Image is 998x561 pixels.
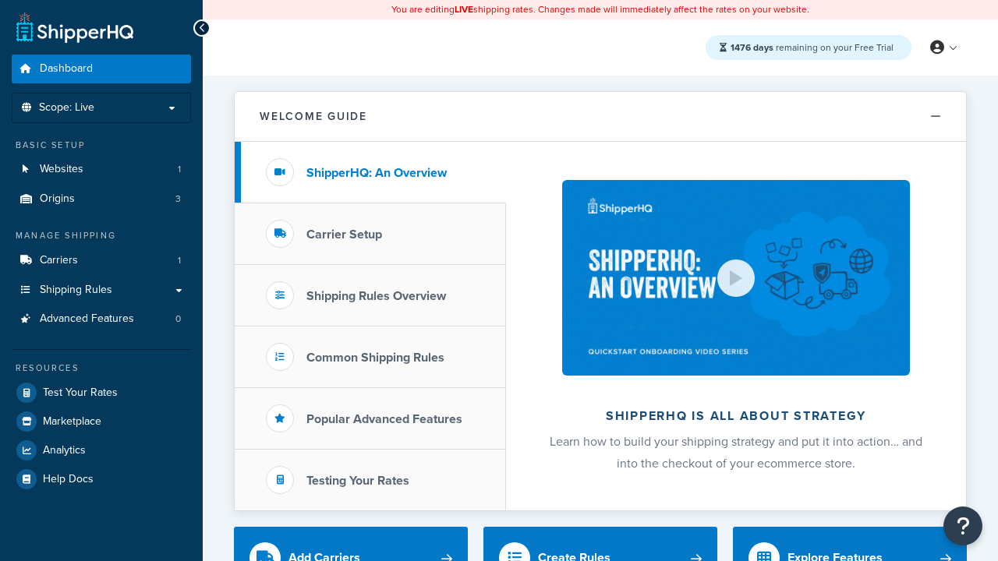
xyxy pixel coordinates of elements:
[547,409,925,423] h2: ShipperHQ is all about strategy
[39,101,94,115] span: Scope: Live
[43,444,86,457] span: Analytics
[40,312,134,326] span: Advanced Features
[12,246,191,275] a: Carriers1
[12,276,191,305] a: Shipping Rules
[43,386,118,400] span: Test Your Rates
[12,408,191,436] a: Marketplace
[306,166,447,180] h3: ShipperHQ: An Overview
[12,185,191,213] a: Origins3
[12,305,191,333] li: Advanced Features
[12,229,191,242] div: Manage Shipping
[12,155,191,184] li: Websites
[40,163,83,176] span: Websites
[12,305,191,333] a: Advanced Features0
[306,228,382,242] h3: Carrier Setup
[731,41,773,55] strong: 1476 days
[12,246,191,275] li: Carriers
[40,254,78,267] span: Carriers
[12,155,191,184] a: Websites1
[40,284,112,297] span: Shipping Rules
[306,412,462,426] h3: Popular Advanced Features
[12,55,191,83] a: Dashboard
[943,506,982,545] button: Open Resource Center
[12,379,191,407] a: Test Your Rates
[12,139,191,152] div: Basic Setup
[43,415,101,429] span: Marketplace
[40,62,93,76] span: Dashboard
[550,432,922,472] span: Learn how to build your shipping strategy and put it into action… and into the checkout of your e...
[178,163,181,176] span: 1
[306,474,409,488] h3: Testing Your Rates
[455,2,473,16] b: LIVE
[562,180,910,376] img: ShipperHQ is all about strategy
[306,351,444,365] h3: Common Shipping Rules
[12,185,191,213] li: Origins
[43,473,94,486] span: Help Docs
[40,192,75,206] span: Origins
[175,312,181,326] span: 0
[12,436,191,464] a: Analytics
[12,362,191,375] div: Resources
[260,111,367,122] h2: Welcome Guide
[175,192,181,206] span: 3
[12,465,191,493] a: Help Docs
[178,254,181,267] span: 1
[306,289,446,303] h3: Shipping Rules Overview
[235,92,966,142] button: Welcome Guide
[731,41,894,55] span: remaining on your Free Trial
